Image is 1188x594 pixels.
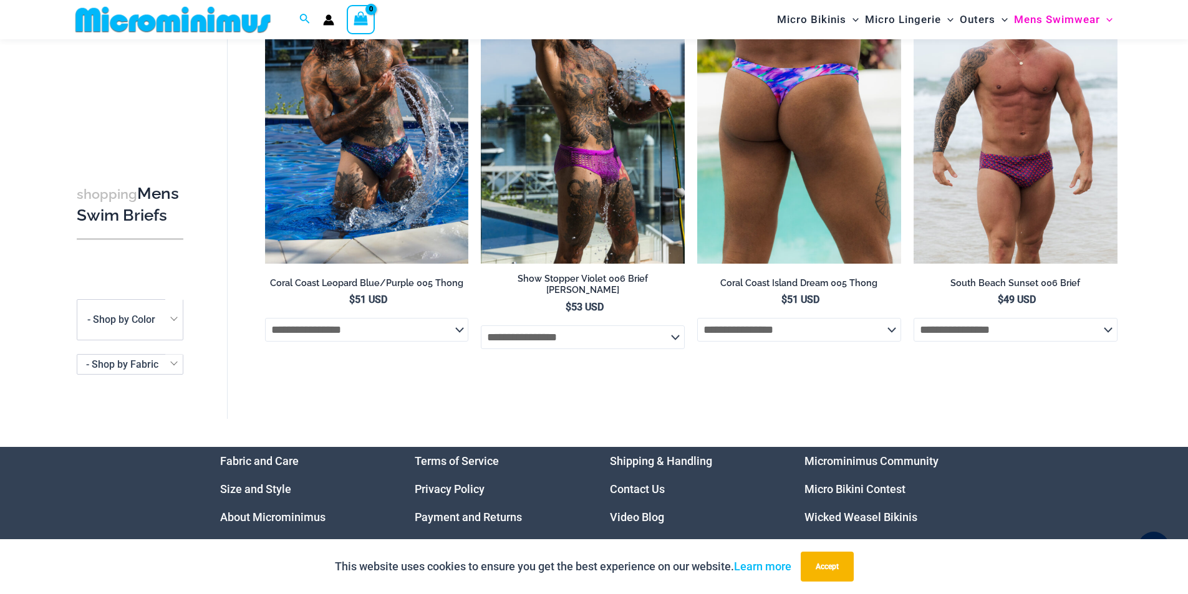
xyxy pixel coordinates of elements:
span: - Shop by Fabric [77,355,183,374]
a: Show Stopper Violet 006 Brief [PERSON_NAME] [481,273,685,301]
span: Outers [960,4,995,36]
h2: Show Stopper Violet 006 Brief [PERSON_NAME] [481,273,685,296]
nav: Site Navigation [772,2,1118,37]
a: Search icon link [299,12,311,27]
span: $ [998,294,1003,305]
span: Micro Lingerie [865,4,941,36]
nav: Menu [415,447,579,531]
a: Micro LingerieMenu ToggleMenu Toggle [862,4,957,36]
p: This website uses cookies to ensure you get the best experience on our website. [335,557,791,576]
nav: Menu [220,447,384,531]
a: Micro BikinisMenu ToggleMenu Toggle [774,4,862,36]
a: Shipping & Handling [610,454,712,467]
h2: South Beach Sunset 006 Brief [914,277,1118,289]
span: Menu Toggle [941,4,954,36]
span: Menu Toggle [995,4,1008,36]
a: View Shopping Cart, empty [347,5,375,34]
aside: Footer Widget 2 [415,447,579,531]
nav: Menu [804,447,968,531]
h2: Coral Coast Island Dream 005 Thong [697,277,901,289]
a: Micro Bikini Contest [804,482,905,496]
aside: Footer Widget 3 [610,447,774,531]
bdi: 49 USD [998,294,1036,305]
a: Microminimus Community [804,454,939,467]
bdi: 51 USD [781,294,819,305]
span: - Shop by Fabric [86,358,158,370]
span: Menu Toggle [846,4,859,36]
h2: Coral Coast Leopard Blue/Purple 005 Thong [265,277,469,289]
a: Contact Us [610,482,665,496]
span: $ [566,301,571,313]
a: Fabric and Care [220,454,299,467]
span: - Shop by Color [77,299,183,340]
a: Learn more [734,560,791,573]
button: Accept [801,552,854,582]
aside: Footer Widget 4 [804,447,968,531]
a: OutersMenu ToggleMenu Toggle [957,4,1011,36]
a: Size and Style [220,482,291,496]
span: Micro Bikinis [777,4,846,36]
span: Menu Toggle [1100,4,1113,36]
img: MM SHOP LOGO FLAT [70,6,276,34]
span: - Shop by Fabric [77,354,183,375]
bdi: 51 USD [349,294,387,305]
a: Account icon link [323,14,334,26]
h3: Mens Swim Briefs [77,183,183,226]
span: - Shop by Color [77,299,183,339]
a: About Microminimus [220,510,326,524]
span: - Shop by Color [87,314,155,325]
a: Coral Coast Leopard Blue/Purple 005 Thong [265,277,469,294]
bdi: 53 USD [566,301,604,313]
span: $ [349,294,355,305]
a: Wicked Weasel Bikinis [804,510,917,524]
a: Video Blog [610,510,664,524]
span: Mens Swimwear [1014,4,1100,36]
a: Mens SwimwearMenu ToggleMenu Toggle [1011,4,1116,36]
a: South Beach Sunset 006 Brief [914,277,1118,294]
a: Terms of Service [415,454,499,467]
a: Payment and Returns [415,510,522,524]
nav: Menu [610,447,774,531]
span: shopping [77,186,137,201]
aside: Footer Widget 1 [220,447,384,531]
span: $ [781,294,787,305]
a: Coral Coast Island Dream 005 Thong [697,277,901,294]
a: Privacy Policy [415,482,485,496]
